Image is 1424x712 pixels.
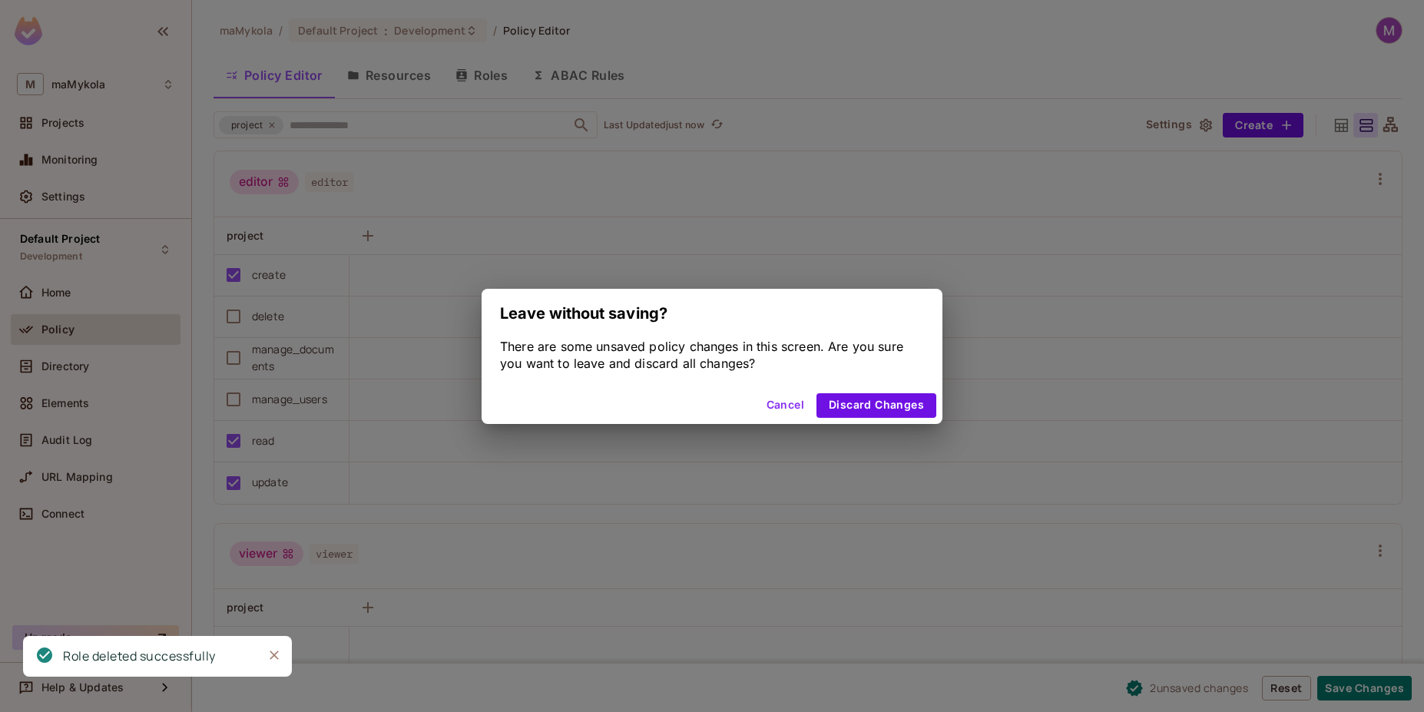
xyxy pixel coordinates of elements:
[482,289,942,338] h2: Leave without saving?
[760,393,810,418] button: Cancel
[263,644,286,667] button: Close
[500,339,903,371] span: There are some unsaved policy changes in this screen. Are you sure you want to leave and discard ...
[816,393,936,418] button: Discard Changes
[63,647,216,666] div: Role deleted successfully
